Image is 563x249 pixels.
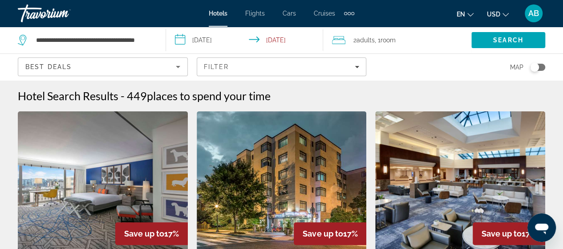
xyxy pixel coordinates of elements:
div: 17% [294,222,366,245]
a: Cruises [314,10,335,17]
span: Room [381,37,396,44]
button: Toggle map [523,63,545,71]
span: , 1 [375,34,396,46]
a: Travorium [18,2,107,25]
span: - [121,89,125,102]
span: Filter [204,63,229,70]
a: Flights [245,10,265,17]
span: USD [487,11,500,18]
h2: 449 [127,89,271,102]
button: Filters [197,57,367,76]
button: Extra navigation items [344,6,354,20]
span: 2 [353,34,375,46]
span: AB [528,9,539,18]
span: places to spend your time [147,89,271,102]
button: Change currency [487,8,509,20]
span: en [457,11,465,18]
span: Search [493,37,523,44]
span: Best Deals [25,63,72,70]
a: Cars [283,10,296,17]
div: 17% [115,222,188,245]
span: Save up to [482,229,522,238]
button: Select check in and out date [166,27,323,53]
h1: Hotel Search Results [18,89,118,102]
span: Map [510,61,523,73]
button: Change language [457,8,474,20]
button: User Menu [522,4,545,23]
span: Save up to [303,229,343,238]
iframe: Button to launch messaging window [527,213,556,242]
mat-select: Sort by [25,61,180,72]
a: Hotels [209,10,227,17]
span: Save up to [124,229,164,238]
span: Adults [356,37,375,44]
div: 17% [473,222,545,245]
button: Search [471,32,545,48]
input: Search hotel destination [35,33,152,47]
button: Travelers: 2 adults, 0 children [323,27,471,53]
